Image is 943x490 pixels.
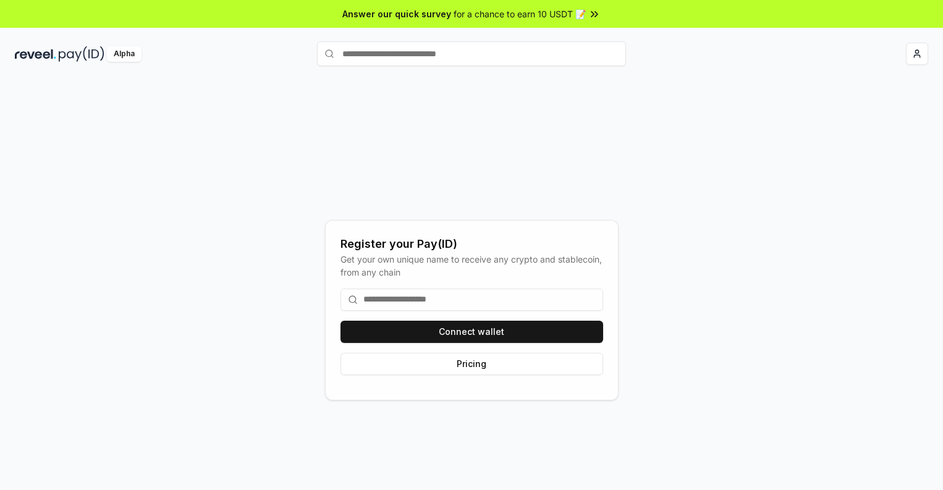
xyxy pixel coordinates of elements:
button: Pricing [340,353,603,375]
span: for a chance to earn 10 USDT 📝 [454,7,586,20]
div: Get your own unique name to receive any crypto and stablecoin, from any chain [340,253,603,279]
div: Alpha [107,46,142,62]
div: Register your Pay(ID) [340,235,603,253]
button: Connect wallet [340,321,603,343]
img: reveel_dark [15,46,56,62]
span: Answer our quick survey [342,7,451,20]
img: pay_id [59,46,104,62]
